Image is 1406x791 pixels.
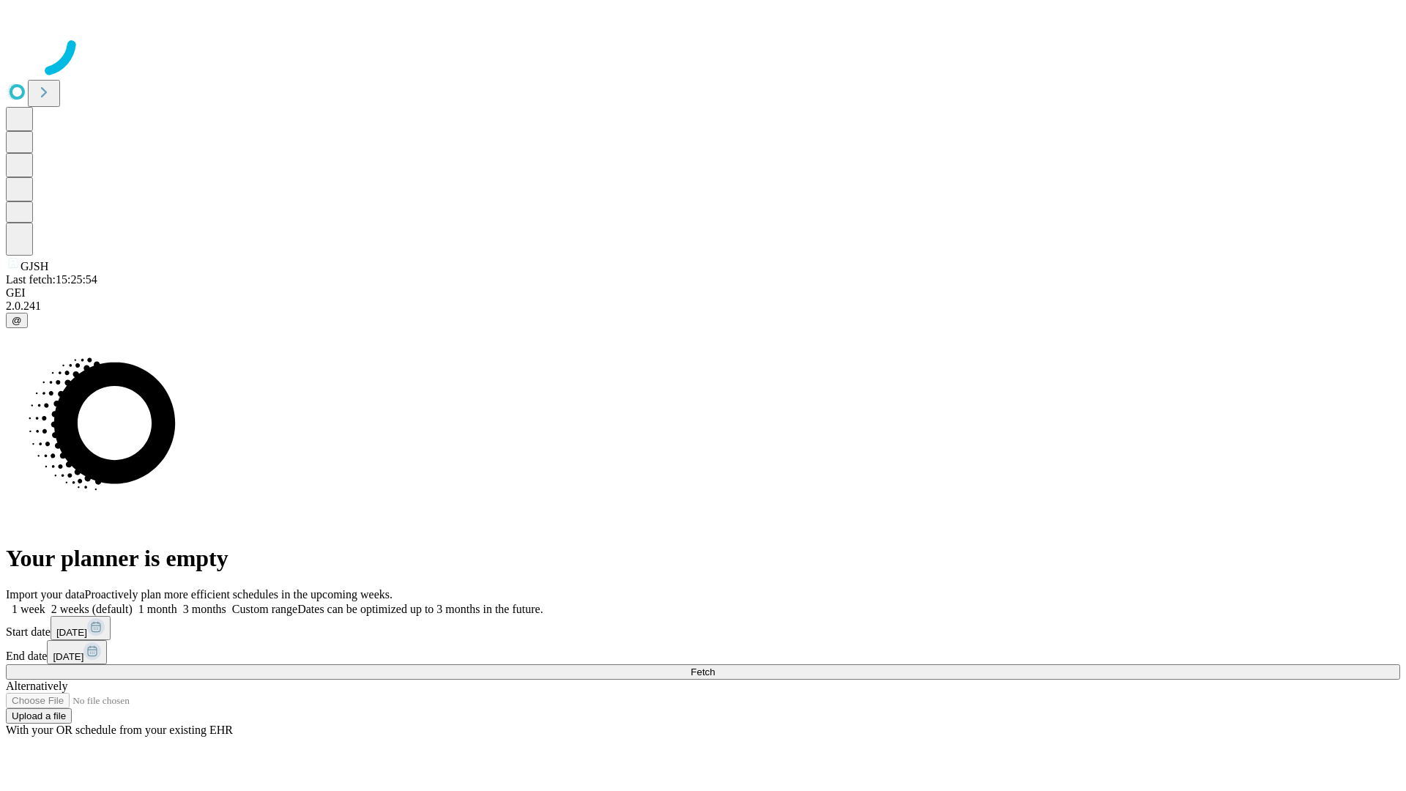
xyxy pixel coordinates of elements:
[53,651,83,662] span: [DATE]
[691,666,715,677] span: Fetch
[6,664,1400,680] button: Fetch
[6,724,233,736] span: With your OR schedule from your existing EHR
[47,640,107,664] button: [DATE]
[6,313,28,328] button: @
[183,603,226,615] span: 3 months
[6,273,97,286] span: Last fetch: 15:25:54
[56,627,87,638] span: [DATE]
[297,603,543,615] span: Dates can be optimized up to 3 months in the future.
[6,286,1400,300] div: GEI
[232,603,297,615] span: Custom range
[6,545,1400,572] h1: Your planner is empty
[85,588,393,601] span: Proactively plan more efficient schedules in the upcoming weeks.
[6,680,67,692] span: Alternatively
[51,616,111,640] button: [DATE]
[6,708,72,724] button: Upload a file
[51,603,133,615] span: 2 weeks (default)
[6,616,1400,640] div: Start date
[6,588,85,601] span: Import your data
[21,260,48,272] span: GJSH
[12,315,22,326] span: @
[6,300,1400,313] div: 2.0.241
[6,640,1400,664] div: End date
[138,603,177,615] span: 1 month
[12,603,45,615] span: 1 week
